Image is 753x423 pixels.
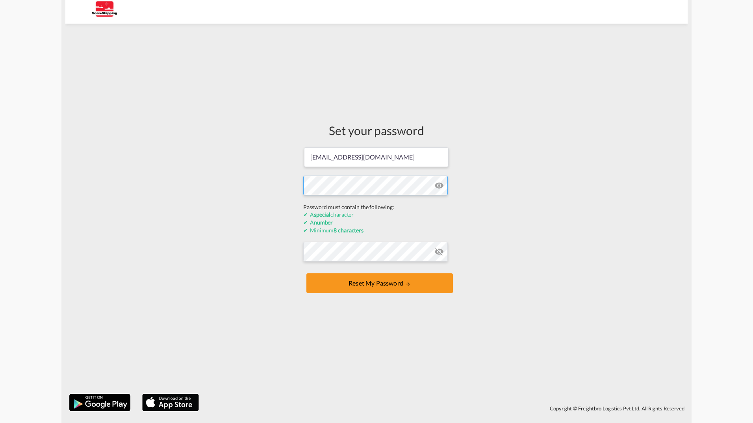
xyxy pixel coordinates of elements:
[306,273,453,293] button: UPDATE MY PASSWORD
[303,203,450,211] div: Password must contain the following:
[303,219,450,226] div: A
[304,147,449,167] input: Email address
[434,247,444,256] md-icon: icon-eye-off
[314,211,330,218] b: special
[334,227,364,234] b: 8 characters
[203,402,688,415] div: Copyright © Freightbro Logistics Pvt Ltd. All Rights Reserved
[303,226,450,234] div: Minimum
[434,181,444,190] md-icon: icon-eye-off
[303,211,450,219] div: A character
[303,122,450,139] div: Set your password
[141,393,200,412] img: apple.png
[69,393,131,412] img: google.png
[314,219,333,226] b: number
